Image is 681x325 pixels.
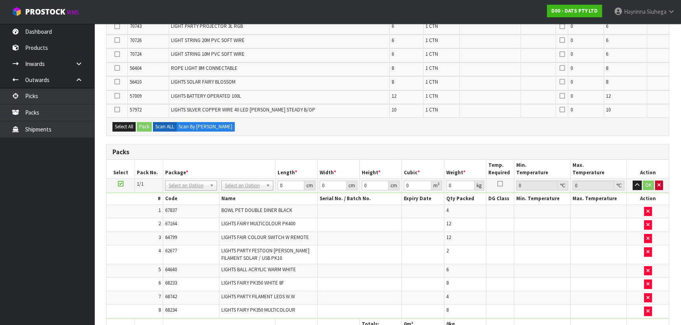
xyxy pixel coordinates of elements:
[551,7,598,14] strong: D00 - DATS PTY LTD
[130,37,142,44] span: 70726
[169,181,206,190] span: Select an Option
[425,37,438,44] span: 1 CTN
[165,234,177,241] span: 64799
[221,293,295,300] span: LIGHTS PARTY FILAMENT LEDS W.W
[558,181,568,190] div: ℃
[221,247,309,261] span: LIGHTS PARTY FESTOON [PERSON_NAME] FILAMENT SOLAR / USB PK10
[158,307,161,313] span: 8
[158,234,161,241] span: 3
[606,79,608,85] span: 8
[67,9,79,16] small: WMS
[165,207,177,214] span: 67837
[107,160,135,178] th: Select
[606,65,608,71] span: 8
[112,148,663,156] h3: Packs
[571,160,627,178] th: Max. Temperature
[571,193,627,204] th: Max. Temperature
[570,79,572,85] span: 0
[486,160,514,178] th: Temp. Required
[444,193,486,204] th: Qty Packed
[12,7,22,16] img: cube-alt.png
[158,207,161,214] span: 1
[158,247,161,254] span: 4
[171,51,245,57] span: LIGHT STRING 10M PVC SOFT WIRE
[171,23,243,29] span: LIGHT PARTY PROJECTOR 3L RGB
[130,51,142,57] span: 70724
[275,160,317,178] th: Length
[225,181,263,190] span: Select an Option
[402,160,444,178] th: Cubic
[165,220,177,227] span: 67164
[317,193,402,204] th: Serial No. / Batch No.
[514,193,571,204] th: Min. Temperature
[171,93,241,99] span: LIGHTS BATTERY OPERATED 100L
[219,193,317,204] th: Name
[158,266,161,273] span: 5
[446,207,449,214] span: 4
[130,23,142,29] span: 70743
[392,65,394,71] span: 8
[446,307,449,313] span: 8
[171,65,237,71] span: ROPE LIGHT 8M CONNECTABLE
[606,37,608,44] span: 6
[570,93,572,99] span: 0
[570,51,572,57] span: 0
[153,122,177,131] label: Scan ALL
[221,279,284,286] span: LIGHTS FAIRY PK350 WHITE 8F
[137,122,152,131] button: Pack
[392,93,396,99] span: 12
[475,181,484,190] div: kg
[304,181,315,190] div: cm
[165,247,177,254] span: 62677
[165,293,177,300] span: 68742
[25,7,65,17] span: ProStock
[171,79,236,85] span: LIGHTS SOLAR FAIRY BLOSSOM
[444,160,486,178] th: Weight
[425,51,438,57] span: 1 CTN
[606,106,611,113] span: 10
[446,234,451,241] span: 12
[112,122,136,131] button: Select All
[171,106,315,113] span: LIGHTS SILVER COPPER WIRE 40 LED [PERSON_NAME] STEADY B/OP
[163,193,219,204] th: Code
[438,181,440,186] sup: 3
[647,8,666,15] span: Siuhega
[130,65,142,71] span: 56404
[346,181,357,190] div: cm
[643,181,654,190] button: OK
[171,37,245,44] span: LIGHT STRING 20M PVC SOFT WIRE
[627,160,669,178] th: Action
[158,220,161,227] span: 2
[221,207,292,214] span: BOWL PET DOUBLE DINER BLACK
[107,193,163,204] th: #
[570,37,572,44] span: 0
[624,8,646,15] span: Hayrinna
[446,247,449,254] span: 2
[165,279,177,286] span: 68233
[446,279,449,286] span: 8
[606,23,608,29] span: 6
[570,106,572,113] span: 0
[392,79,394,85] span: 8
[221,307,295,313] span: LIGHTS FAIRY PK350 MULTICOLOUR
[392,106,396,113] span: 10
[446,220,451,227] span: 12
[130,79,142,85] span: 56410
[158,293,161,300] span: 7
[221,234,309,241] span: LIGHTS FAIR COLOUR SWITCH W REMOTE
[425,106,438,113] span: 1 CTN
[388,181,399,190] div: cm
[446,293,449,300] span: 4
[392,51,394,57] span: 6
[614,181,624,190] div: ℃
[606,93,611,99] span: 12
[425,79,438,85] span: 1 CTN
[317,160,359,178] th: Width
[431,181,442,190] div: m
[165,266,177,273] span: 64640
[165,307,177,313] span: 68234
[392,23,394,29] span: 6
[402,193,444,204] th: Expiry Date
[486,193,514,204] th: DG Class
[547,5,602,17] a: D00 - DATS PTY LTD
